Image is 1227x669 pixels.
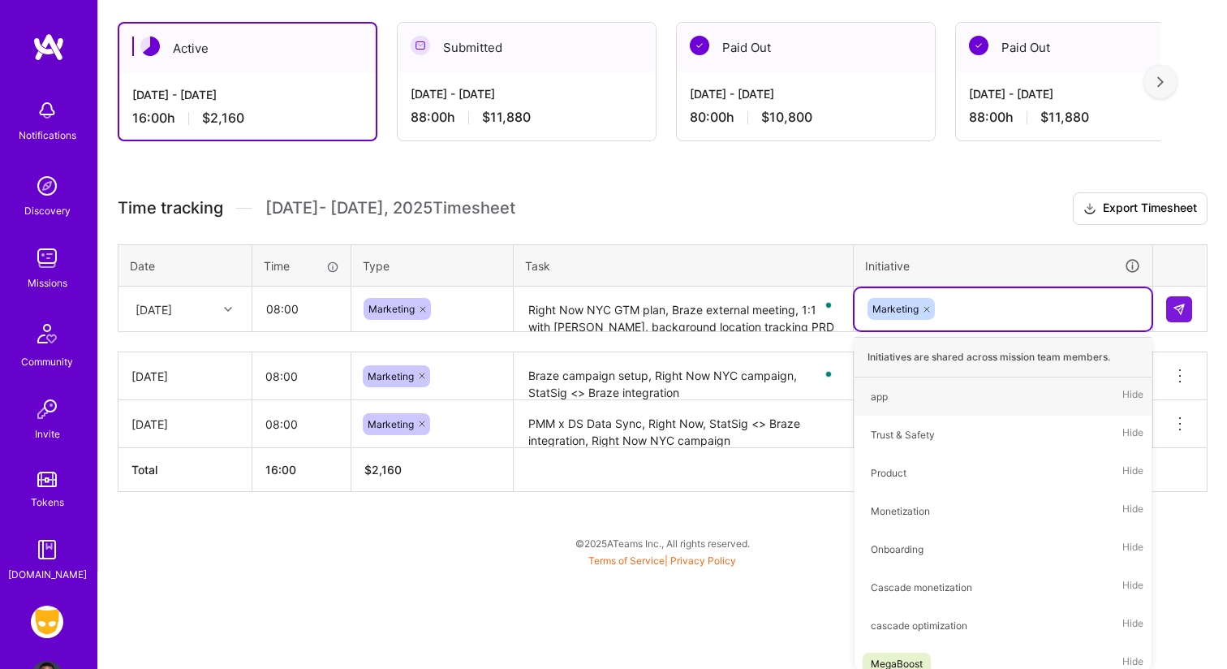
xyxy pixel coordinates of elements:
div: Community [21,353,73,370]
textarea: To enrich screen reader interactions, please activate Accessibility in Grammarly extension settings [515,288,851,331]
img: Submitted [411,36,430,55]
span: Hide [1122,424,1143,446]
div: [DATE] [136,300,172,317]
div: Initiative [865,257,1141,275]
img: teamwork [31,242,63,274]
span: $11,880 [1040,109,1089,126]
input: HH:MM [252,355,351,398]
div: Initiatives are shared across mission team members. [855,337,1152,378]
img: Grindr: Product & Marketing [31,606,63,638]
span: | [588,555,736,567]
div: Paid Out [956,23,1214,72]
div: 88:00 h [411,109,643,126]
button: Export Timesheet [1073,192,1208,225]
i: icon Chevron [224,305,232,313]
div: [DATE] - [DATE] [690,85,922,102]
div: null [1166,296,1194,322]
span: Marketing [368,303,415,315]
img: discovery [31,170,63,202]
div: Trust & Safety [871,426,935,443]
span: $2,160 [202,110,244,127]
span: [DATE] - [DATE] , 2025 Timesheet [265,198,515,218]
div: Monetization [871,503,930,520]
img: Submit [1173,303,1186,316]
div: [DATE] [131,416,239,433]
img: logo [32,32,65,62]
i: icon Download [1083,201,1096,218]
img: bell [31,94,63,127]
div: [DATE] - [DATE] [132,86,363,103]
th: Task [514,244,854,287]
span: $ 2,160 [364,463,402,477]
div: Product [871,464,906,481]
span: Hide [1122,538,1143,560]
div: Submitted [398,23,656,72]
div: © 2025 ATeams Inc., All rights reserved. [97,523,1227,563]
a: Privacy Policy [670,555,736,567]
div: [DOMAIN_NAME] [8,566,87,583]
span: Marketing [368,370,414,382]
a: Terms of Service [588,555,665,567]
div: 80:00 h [690,109,922,126]
img: Paid Out [969,36,988,55]
span: Hide [1122,386,1143,408]
img: right [1157,76,1164,88]
img: Active [140,37,160,56]
img: Community [28,314,67,353]
img: Invite [31,393,63,425]
th: Type [351,244,514,287]
div: cascade optimization [871,617,967,634]
textarea: PMM x DS Data Sync, Right Now, StatSig <> Braze integration, Right Now NYC campaign [515,402,851,447]
input: HH:MM [253,287,350,330]
a: Grindr: Product & Marketing [27,606,67,638]
div: Tokens [31,494,64,511]
div: [DATE] - [DATE] [411,85,643,102]
img: Paid Out [690,36,709,55]
div: Missions [28,274,67,291]
div: Notifications [19,127,76,144]
span: Hide [1122,500,1143,522]
span: Hide [1122,615,1143,637]
div: Time [264,257,339,274]
div: Discovery [24,202,71,219]
div: Onboarding [871,541,923,558]
span: $11,880 [482,109,531,126]
th: 16:00 [252,448,351,492]
span: Hide [1122,462,1143,484]
span: Hide [1122,576,1143,598]
div: [DATE] [131,368,239,385]
span: Marketing [872,303,919,315]
span: $10,800 [761,109,812,126]
input: HH:MM [252,403,351,446]
div: Cascade monetization [871,579,972,596]
div: Invite [35,425,60,442]
span: Marketing [368,418,414,430]
div: [DATE] - [DATE] [969,85,1201,102]
img: tokens [37,472,57,487]
img: guide book [31,533,63,566]
th: Date [118,244,252,287]
textarea: To enrich screen reader interactions, please activate Accessibility in Grammarly extension settings [515,354,851,399]
span: Time tracking [118,198,223,218]
div: app [871,388,888,405]
div: 88:00 h [969,109,1201,126]
th: Total [118,448,252,492]
div: Active [119,24,376,73]
div: 16:00 h [132,110,363,127]
div: Paid Out [677,23,935,72]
